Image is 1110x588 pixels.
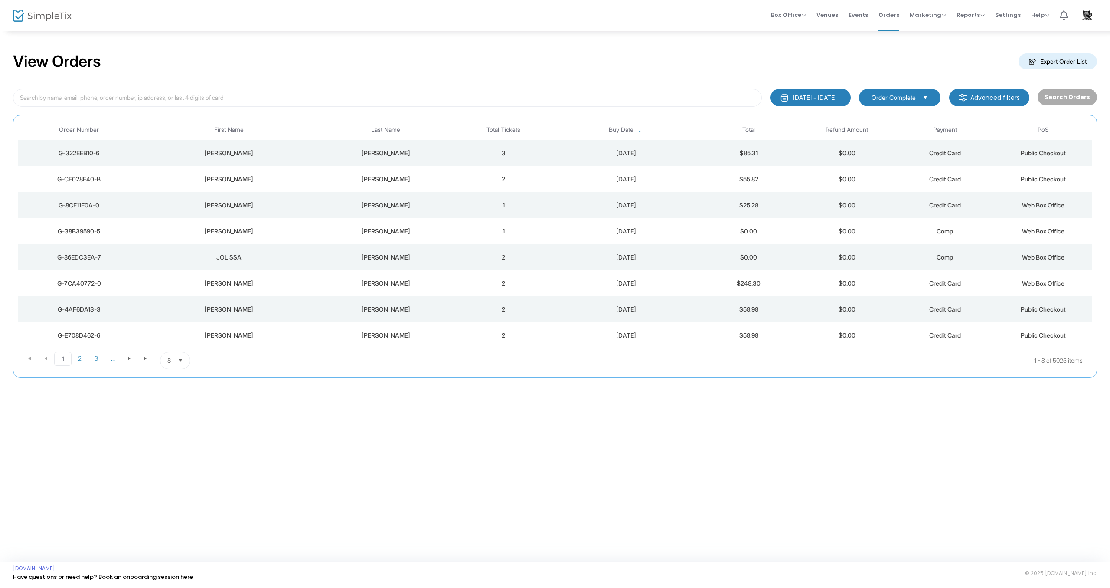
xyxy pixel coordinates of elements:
span: Page 3 [88,352,104,365]
span: Credit Card [929,279,961,287]
span: Page 1 [54,352,72,366]
div: MALDONADO [319,279,452,288]
span: Go to the next page [121,352,137,365]
span: Web Box Office [1022,279,1064,287]
span: Orders [878,4,899,26]
span: Go to the next page [126,355,133,362]
span: Public Checkout [1021,332,1066,339]
span: Credit Card [929,175,961,183]
div: Data table [18,120,1092,348]
div: 8/15/2025 [555,175,697,184]
td: $0.00 [700,218,798,244]
td: $0.00 [798,322,896,348]
td: $248.30 [700,270,798,296]
div: JOLISSA [143,253,315,262]
button: Select [919,93,931,102]
span: Reports [957,11,985,19]
span: Go to the last page [137,352,154,365]
span: Marketing [910,11,946,19]
td: $0.00 [798,244,896,270]
span: Go to the last page [142,355,149,362]
span: Buy Date [609,126,633,134]
h2: View Orders [13,52,101,71]
div: RUTH [143,227,315,236]
span: 8 [167,356,171,365]
td: $0.00 [798,296,896,322]
div: KATHERYN [143,201,315,210]
div: Gillaspy [319,175,452,184]
span: Comp [937,253,953,261]
span: First Name [214,126,244,134]
div: 8/15/2025 [555,305,697,314]
div: rickman [319,149,452,158]
m-button: Advanced filters [949,89,1029,106]
td: 2 [454,244,552,270]
td: 2 [454,296,552,322]
span: Page 2 [72,352,88,365]
span: Order Complete [872,93,916,102]
td: $85.31 [700,140,798,166]
td: 2 [454,166,552,192]
div: Botts [319,331,452,340]
span: Public Checkout [1021,149,1066,157]
span: Box Office [771,11,806,19]
span: Payment [933,126,957,134]
td: $0.00 [798,192,896,218]
div: MEZA [319,253,452,262]
div: ALEXANDER [319,227,452,236]
td: $0.00 [798,270,896,296]
span: Web Box Office [1022,253,1064,261]
div: LONG-PENCE [319,201,452,210]
div: 8/15/2025 [555,201,697,210]
span: Web Box Office [1022,201,1064,209]
th: Total Tickets [454,120,552,140]
th: Total [700,120,798,140]
div: Janice [143,175,315,184]
a: Have questions or need help? Book an onboarding session here [13,573,193,581]
div: 8/15/2025 [555,227,697,236]
td: $58.98 [700,296,798,322]
kendo-pager-info: 1 - 8 of 5025 items [277,352,1083,369]
button: [DATE] - [DATE] [770,89,851,106]
input: Search by name, email, phone, order number, ip address, or last 4 digits of card [13,89,762,107]
span: Credit Card [929,201,961,209]
span: Web Box Office [1022,227,1064,235]
td: 2 [454,322,552,348]
div: 8/15/2025 [555,253,697,262]
span: Order Number [59,126,99,134]
button: Select [174,352,186,369]
span: Comp [937,227,953,235]
div: G-38B39590-5 [20,227,138,236]
div: christina [143,149,315,158]
span: Last Name [371,126,400,134]
img: filter [959,93,967,102]
span: Sortable [637,127,643,134]
td: $0.00 [798,166,896,192]
span: Settings [995,4,1021,26]
span: Public Checkout [1021,175,1066,183]
span: Public Checkout [1021,305,1066,313]
div: G-CE028F40-B [20,175,138,184]
span: Help [1031,11,1049,19]
div: Michele [143,305,315,314]
div: G-4AF6DA13-3 [20,305,138,314]
span: Page 4 [104,352,121,365]
td: $55.82 [700,166,798,192]
th: Refund Amount [798,120,896,140]
span: Venues [816,4,838,26]
div: [DATE] - [DATE] [793,93,836,102]
a: [DOMAIN_NAME] [13,565,55,572]
div: G-8CF11E0A-0 [20,201,138,210]
div: G-86EDC3EA-7 [20,253,138,262]
span: © 2025 [DOMAIN_NAME] Inc. [1025,570,1097,577]
td: $0.00 [700,244,798,270]
div: 8/15/2025 [555,279,697,288]
td: 2 [454,270,552,296]
div: G-7CA40772-0 [20,279,138,288]
span: Credit Card [929,305,961,313]
td: 1 [454,192,552,218]
m-button: Export Order List [1019,53,1097,69]
td: $0.00 [798,218,896,244]
div: 8/15/2025 [555,149,697,158]
span: Credit Card [929,149,961,157]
